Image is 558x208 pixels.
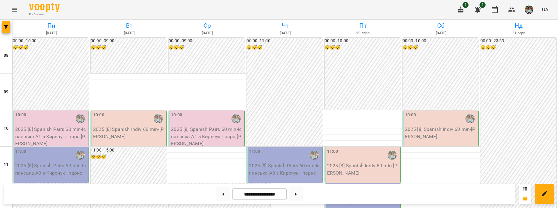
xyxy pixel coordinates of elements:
img: Voopty Logo [29,3,60,12]
h6: Чт [247,21,323,30]
p: 2025 [8] Spanish Pairs 60 min - Іспанська А1 з Киречук - пара [PERSON_NAME] [15,126,87,147]
h6: 11 [4,162,9,168]
h6: 00:00 - 23:59 [480,38,556,44]
h6: 00:00 - 09:00 [169,38,245,44]
img: 856b7ccd7d7b6bcc05e1771fbbe895a7.jfif [525,5,533,14]
h6: 😴😴😴 [403,44,479,51]
p: 2025 [8] Spanish Pairs 60 min - Іспанська А0 з Киречук - парне [15,162,87,176]
h6: 00:00 - 10:00 [325,38,401,44]
h6: 29 серп [325,30,401,36]
label: 11:00 [327,148,338,155]
label: 10:00 [171,112,182,118]
label: 11:00 [15,148,26,155]
h6: 😴😴😴 [91,154,167,160]
h6: 11:00 - 15:00 [91,147,167,154]
button: UA [539,4,551,15]
h6: Пт [325,21,401,30]
span: For Business [29,12,60,16]
h6: 😴😴😴 [91,44,167,51]
img: Киречук Валерія Володимирівна (і) [466,114,475,123]
span: UA [542,6,548,13]
h6: [DATE] [247,30,323,36]
p: 2025 [8] Spanish Indiv 60 min - [PERSON_NAME] [405,126,477,140]
h6: 09 [4,89,9,95]
h6: 00:00 - 10:00 [403,38,479,44]
h6: 00:00 - 09:00 [91,38,167,44]
img: Киречук Валерія Володимирівна (і) [232,114,241,123]
p: 2025 [8] Spanish Pairs 60 min - Іспанська А1 з Киречук - пара [PERSON_NAME] [171,126,243,147]
p: 2025 [8] Spanish Indiv 60 min - [PERSON_NAME] [327,162,399,176]
h6: 31 серп [481,30,557,36]
h6: 00:00 - 10:00 [13,38,89,44]
p: 2025 [8] Spanish Indiv 60 min - [PERSON_NAME] [93,126,165,140]
h6: Сб [403,21,479,30]
h6: 😴😴😴 [13,44,89,51]
span: 1 [462,2,469,8]
button: Menu [7,2,22,17]
img: Киречук Валерія Володимирівна (і) [76,151,85,160]
h6: [DATE] [13,30,89,36]
h6: Ср [169,21,245,30]
h6: 08 [4,52,9,59]
label: 11:00 [249,148,260,155]
h6: 😴😴😴 [169,44,245,51]
h6: 00:00 - 11:00 [246,38,323,44]
h6: Вт [91,21,167,30]
img: Киречук Валерія Володимирівна (і) [388,151,397,160]
img: Киречук Валерія Володимирівна (і) [310,151,319,160]
label: 10:00 [405,112,416,118]
h6: [DATE] [169,30,245,36]
h6: 😴😴😴 [480,44,556,51]
p: 2025 [8] Spanish Pairs 60 min - Іспанська А0 з Киречук - парне [249,162,321,176]
h6: Нд [481,21,557,30]
h6: [DATE] [91,30,167,36]
h6: 😴😴😴 [325,44,401,51]
label: 10:00 [93,112,104,118]
img: Киречук Валерія Володимирівна (і) [76,114,85,123]
img: Киречук Валерія Володимирівна (і) [154,114,163,123]
label: 10:00 [15,112,26,118]
h6: [DATE] [403,30,479,36]
h6: 😴😴😴 [246,44,323,51]
h6: Пн [13,21,89,30]
h6: 10 [4,125,9,132]
span: 1 [480,2,486,8]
